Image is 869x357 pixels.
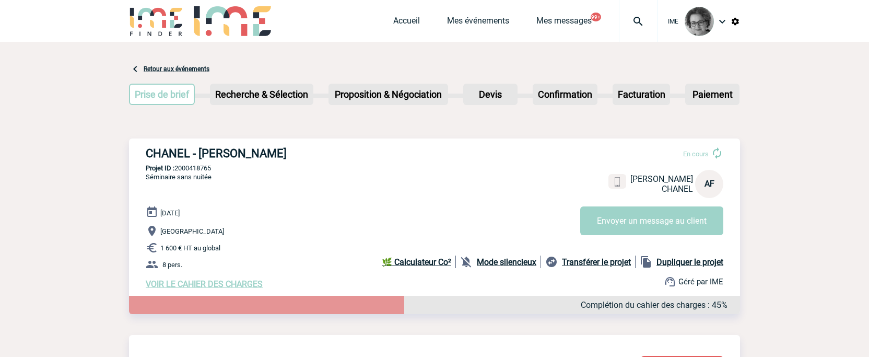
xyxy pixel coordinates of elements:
p: Proposition & Négociation [330,85,447,104]
a: Mes messages [536,16,592,30]
a: Accueil [393,16,420,30]
span: Séminaire sans nuitée [146,173,212,181]
span: 1 600 € HT au global [160,244,220,252]
p: Confirmation [534,85,596,104]
p: Devis [464,85,516,104]
span: [DATE] [160,209,180,217]
a: VOIR LE CAHIER DES CHARGES [146,279,263,289]
img: IME-Finder [129,6,183,36]
b: Transférer le projet [562,257,631,267]
span: AF [704,179,714,189]
b: Dupliquer le projet [656,257,723,267]
a: Mes événements [447,16,509,30]
button: Envoyer un message au client [580,206,723,235]
a: 🌿 Calculateur Co² [382,256,456,268]
p: Recherche & Sélection [211,85,312,104]
span: Géré par IME [678,277,723,286]
b: Mode silencieux [477,257,536,267]
span: CHANEL [662,184,693,194]
h3: CHANEL - [PERSON_NAME] [146,147,459,160]
span: En cours [683,150,709,158]
img: 101028-0.jpg [685,7,714,36]
span: IME [668,18,678,25]
img: portable.png [613,177,622,187]
p: Prise de brief [130,85,194,104]
b: Projet ID : [146,164,174,172]
span: [PERSON_NAME] [630,174,693,184]
img: support.png [664,275,676,288]
button: 99+ [591,13,601,21]
p: Facturation [614,85,670,104]
a: Retour aux événements [144,65,209,73]
span: 8 pers. [162,261,182,269]
span: [GEOGRAPHIC_DATA] [160,227,224,235]
p: Paiement [686,85,738,104]
p: 2000418765 [129,164,740,172]
b: 🌿 Calculateur Co² [382,257,451,267]
img: file_copy-black-24dp.png [640,256,652,268]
